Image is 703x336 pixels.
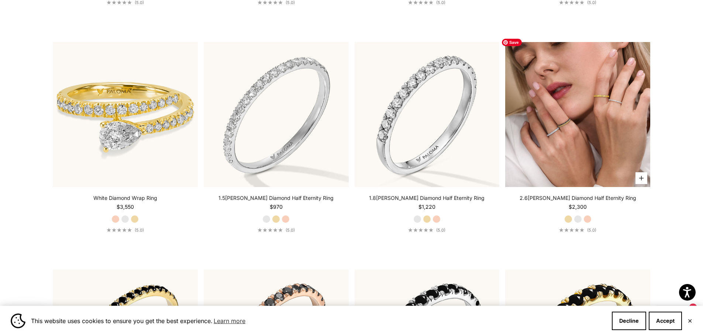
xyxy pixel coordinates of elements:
img: #WhiteGold [204,42,349,187]
img: #YellowGold #WhiteGold #RoseGold [505,42,650,187]
div: 5.0 out of 5.0 stars [408,0,433,4]
span: This website uses cookies to ensure you get the best experience. [31,315,606,326]
span: (5.0) [436,228,445,233]
sale-price: $970 [270,203,283,211]
a: 1.5[PERSON_NAME] Diamond Half Eternity Ring [218,194,334,202]
span: (5.0) [135,228,144,233]
span: Save [502,39,522,46]
a: White Diamond Wrap Ring [93,194,157,202]
img: Cookie banner [11,314,25,328]
div: 5.0 out of 5.0 stars [408,228,433,232]
button: Close [688,319,692,323]
div: 5.0 out of 5.0 stars [107,0,132,4]
a: 5.0 out of 5.0 stars(5.0) [408,228,445,233]
a: Learn more [213,315,247,326]
button: Decline [612,312,646,330]
span: (5.0) [286,228,295,233]
div: 5.0 out of 5.0 stars [559,228,584,232]
a: 5.0 out of 5.0 stars(5.0) [258,228,295,233]
sale-price: $3,550 [117,203,134,211]
sale-price: $1,220 [418,203,435,211]
img: #WhiteGold [355,42,500,187]
div: 5.0 out of 5.0 stars [258,228,283,232]
sale-price: $2,300 [569,203,587,211]
img: #YellowGold [53,42,198,187]
a: 1.8[PERSON_NAME] Diamond Half Eternity Ring [369,194,485,202]
a: 5.0 out of 5.0 stars(5.0) [559,228,596,233]
span: (5.0) [587,228,596,233]
button: Accept [649,312,682,330]
div: 5.0 out of 5.0 stars [559,0,584,4]
a: 2.6[PERSON_NAME] Diamond Half Eternity Ring [520,194,636,202]
div: 5.0 out of 5.0 stars [107,228,132,232]
a: 5.0 out of 5.0 stars(5.0) [107,228,144,233]
div: 5.0 out of 5.0 stars [258,0,283,4]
